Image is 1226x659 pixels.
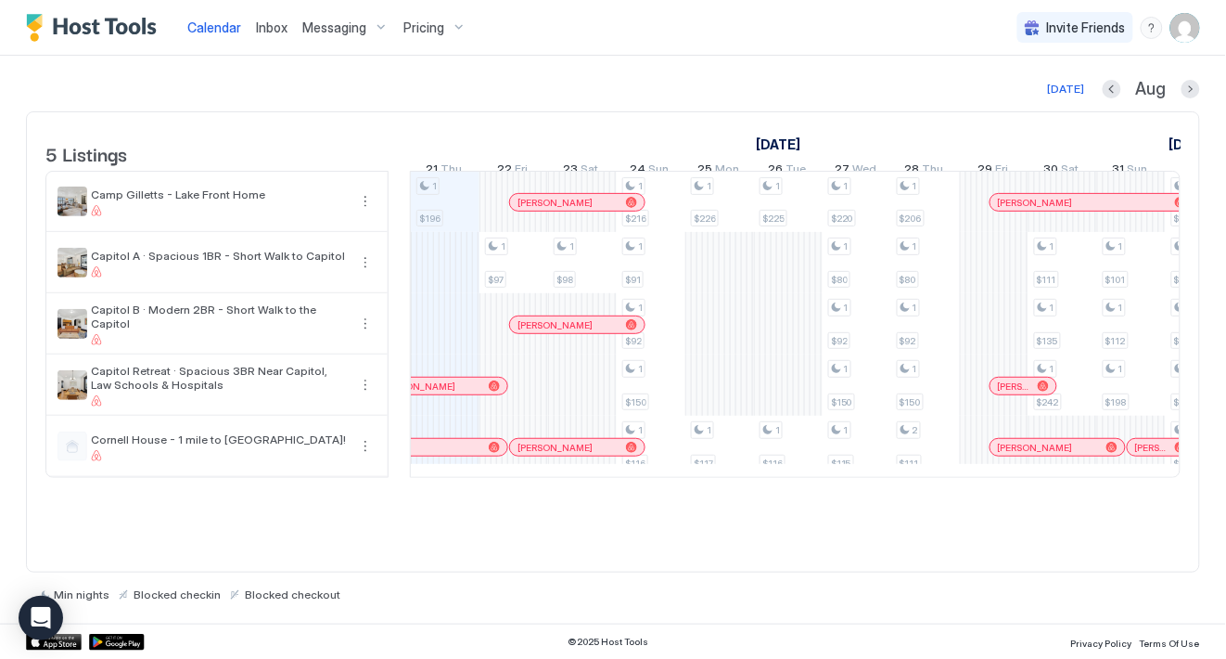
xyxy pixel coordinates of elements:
span: $80 [900,274,916,286]
span: $92 [831,335,848,347]
span: 1 [913,363,917,375]
span: $226 [694,213,716,225]
a: August 25, 2025 [694,158,745,185]
span: 31 [1113,162,1125,181]
span: $80 [831,274,848,286]
a: Inbox [256,18,287,37]
span: Inbox [256,19,287,35]
span: $92 [900,335,916,347]
span: 25 [698,162,713,181]
span: $242 [1037,396,1059,408]
a: September 1, 2025 [1165,131,1219,158]
span: 30 [1044,162,1059,181]
button: More options [354,190,377,213]
span: $198 [1105,396,1127,408]
span: $99 [1174,335,1191,347]
button: [DATE] [1045,78,1088,100]
div: menu [354,313,377,335]
a: August 23, 2025 [559,158,604,185]
span: 23 [564,162,579,181]
div: listing image [57,309,87,339]
span: 1 [638,424,643,436]
span: Capitol A · Spacious 1BR - Short Walk to Capitol [91,249,347,263]
span: 1 [1118,302,1123,314]
span: $220 [831,213,853,225]
div: menu [354,374,377,396]
span: [PERSON_NAME] [998,442,1073,454]
span: Fri [516,162,529,181]
button: More options [354,435,377,458]
span: 29 [978,162,993,181]
a: August 21, 2025 [422,158,467,185]
a: August 30, 2025 [1040,158,1084,185]
span: 21 [427,162,439,181]
span: 1 [707,180,711,192]
span: 22 [498,162,513,181]
span: Terms Of Use [1140,638,1200,649]
span: 1 [1118,240,1123,252]
span: $196 [419,213,441,225]
a: August 22, 2025 [493,158,533,185]
button: Next month [1181,80,1200,98]
span: $168 [1174,396,1195,408]
div: menu [354,252,377,274]
span: [PERSON_NAME] [998,381,1030,393]
span: 1 [913,180,917,192]
span: Capitol Retreat · Spacious 3BR Near Capitol, Law Schools & Hospitals [91,364,347,392]
span: Tue [786,162,807,181]
span: $206 [900,213,922,225]
a: August 24, 2025 [626,158,674,185]
a: August 29, 2025 [974,158,1014,185]
span: 28 [905,162,920,181]
a: August 28, 2025 [900,158,949,185]
div: Open Intercom Messenger [19,596,63,640]
span: Fri [996,162,1009,181]
span: Mon [716,162,740,181]
span: $150 [900,396,921,408]
span: $150 [625,396,646,408]
span: [PERSON_NAME] [517,442,593,454]
span: 1 [501,240,505,252]
span: 1 [844,180,849,192]
span: $110 [1174,458,1194,470]
div: Google Play Store [89,634,145,651]
span: Capitol B · Modern 2BR - Short Walk to the Capitol [91,303,347,330]
span: $216 [625,213,646,225]
span: 5 Listings [45,139,127,167]
a: Calendar [187,18,241,37]
span: 2 [913,424,918,436]
span: 1 [638,240,643,252]
span: Sat [1062,162,1079,181]
span: 1 [1050,302,1054,314]
span: Thu [441,162,463,181]
span: [PERSON_NAME] [517,319,593,331]
span: [PERSON_NAME] [517,197,593,209]
span: Camp Gilletts - Lake Front Home [91,187,347,201]
span: © 2025 Host Tools [568,636,648,648]
a: August 26, 2025 [764,158,811,185]
div: menu [354,435,377,458]
div: App Store [26,634,82,651]
span: $150 [831,396,852,408]
span: $117 [694,458,713,470]
div: listing image [57,248,87,278]
a: Host Tools Logo [26,14,165,42]
span: [PERSON_NAME] [1135,442,1168,454]
span: [PERSON_NAME] [380,381,455,393]
span: $112 [1105,335,1126,347]
span: 1 [638,180,643,192]
div: menu [1141,17,1163,39]
a: August 27, 2025 [831,158,882,185]
span: $111 [900,458,919,470]
div: menu [354,190,377,213]
span: $115 [831,458,851,470]
span: Invite Friends [1047,19,1126,36]
span: 26 [769,162,784,181]
span: $111 [1037,274,1056,286]
span: Pricing [403,19,444,36]
span: Sun [649,162,670,181]
span: [PERSON_NAME] [998,197,1073,209]
span: Blocked checkout [245,588,340,601]
a: August 31, 2025 [1108,158,1153,185]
